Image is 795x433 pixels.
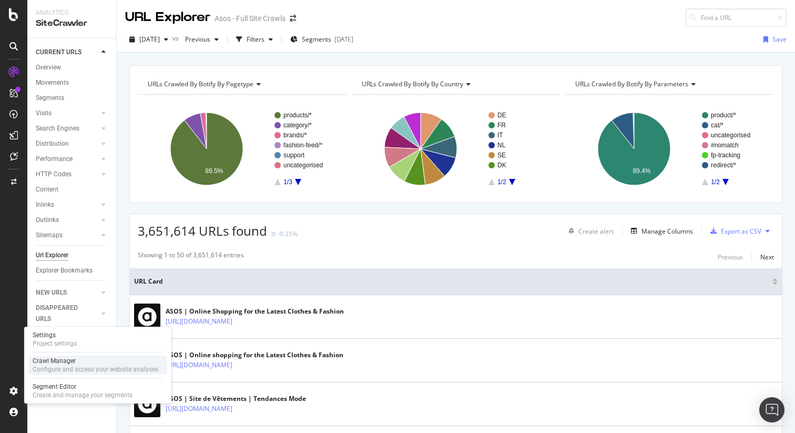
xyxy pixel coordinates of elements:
[181,31,223,48] button: Previous
[760,253,774,261] div: Next
[283,122,312,129] text: category/*
[565,103,774,195] svg: A chart.
[134,304,160,330] img: main image
[711,178,720,186] text: 1/2
[36,93,109,104] a: Segments
[125,8,210,26] div: URL Explorer
[286,31,358,48] button: Segments[DATE]
[205,167,223,175] text: 89.5%
[36,287,67,298] div: NEW URLS
[759,397,784,422] div: Open Intercom Messenger
[627,225,693,237] button: Manage Columns
[134,391,160,417] img: main image
[36,199,98,210] a: Inlinks
[36,8,108,17] div: Analytics
[138,222,267,239] span: 3,651,614 URLs found
[36,199,54,210] div: Inlinks
[36,62,109,73] a: Overview
[711,112,736,119] text: product/*
[497,162,506,169] text: DK
[36,303,98,325] a: DISAPPEARED URLS
[139,35,160,44] span: 2025 Sep. 16th
[564,223,614,239] button: Create alert
[497,142,506,149] text: NL
[283,142,322,149] text: fashion-feed/*
[283,152,305,159] text: support
[166,307,344,316] div: ASOS | Online Shopping for the Latest Clothes & Fashion
[36,303,89,325] div: DISAPPEARED URLS
[36,250,68,261] div: Url Explorer
[36,287,98,298] a: NEW URLS
[134,277,770,286] span: URL Card
[36,265,109,276] a: Explorer Bookmarks
[36,108,98,119] a: Visits
[138,250,244,263] div: Showing 1 to 50 of 3,651,614 entries
[283,132,307,139] text: brands/*
[36,215,59,226] div: Outlinks
[148,79,253,88] span: URLs Crawled By Botify By pagetype
[283,178,292,186] text: 1/3
[166,394,306,404] div: ASOS | Site de Vêtements | Tendances Mode
[711,142,739,149] text: #nomatch
[36,62,61,73] div: Overview
[36,169,72,180] div: HTTP Codes
[36,138,69,149] div: Distribution
[633,167,651,175] text: 89.4%
[166,350,343,360] div: ASOS | Online shopping for the Latest Clothes & Fashion
[33,365,158,374] div: Configure and access your website analyses
[278,229,298,238] div: -0.25%
[36,77,69,88] div: Movements
[36,215,98,226] a: Outlinks
[352,103,560,195] svg: A chart.
[334,35,353,44] div: [DATE]
[497,178,506,186] text: 1/2
[36,169,98,180] a: HTTP Codes
[33,357,158,365] div: Crawl Manager
[146,76,337,93] h4: URLs Crawled By Botify By pagetype
[138,103,346,195] svg: A chart.
[28,330,167,349] a: SettingsProject settings
[360,76,551,93] h4: URLs Crawled By Botify By country
[33,382,132,391] div: Segment Editor
[497,132,503,139] text: IT
[166,360,232,370] a: [URL][DOMAIN_NAME]
[33,391,132,399] div: Create and manage your segments
[33,339,77,348] div: Project settings
[36,230,63,241] div: Sitemaps
[172,34,181,43] span: vs
[36,184,58,195] div: Content
[641,227,693,236] div: Manage Columns
[759,31,787,48] button: Save
[36,230,98,241] a: Sitemaps
[166,404,232,414] a: [URL][DOMAIN_NAME]
[36,77,109,88] a: Movements
[36,93,64,104] div: Segments
[578,227,614,236] div: Create alert
[215,13,286,24] div: Asos - Full Site Crawls
[166,316,232,327] a: [URL][DOMAIN_NAME]
[283,112,312,119] text: products/*
[36,47,98,58] a: CURRENT URLS
[721,227,761,236] div: Export as CSV
[711,162,736,169] text: redirect/*
[36,17,108,29] div: SiteCrawler
[711,152,740,159] text: fp-tracking
[36,123,98,134] a: Search Engines
[36,47,81,58] div: CURRENT URLS
[28,381,167,400] a: Segment EditorCreate and manage your segments
[772,35,787,44] div: Save
[718,253,743,261] div: Previous
[290,15,296,22] div: arrow-right-arrow-left
[497,112,506,119] text: DE
[181,35,210,44] span: Previous
[36,138,98,149] a: Distribution
[706,223,761,239] button: Export as CSV
[575,79,688,88] span: URLs Crawled By Botify By parameters
[36,154,98,165] a: Performance
[271,233,276,236] img: Equal
[686,8,787,27] input: Find a URL
[33,331,77,339] div: Settings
